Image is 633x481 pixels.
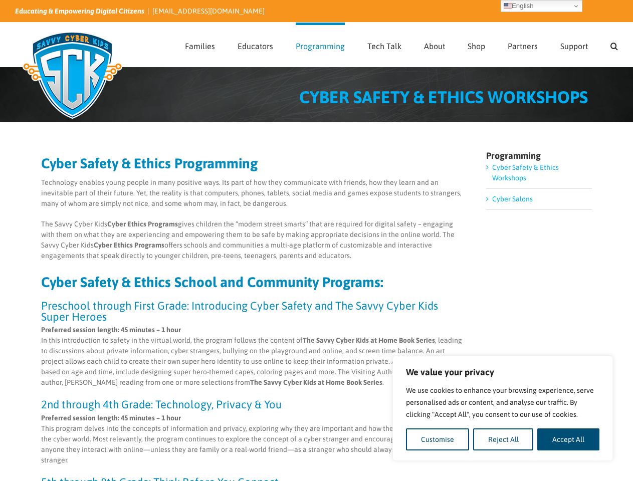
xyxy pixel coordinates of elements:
span: Educators [238,42,273,50]
span: CYBER SAFETY & ETHICS WORKSHOPS [299,87,588,107]
a: Families [185,23,215,67]
span: Tech Talk [367,42,401,50]
p: This program delves into the concepts of information and privacy, exploring why they are importan... [41,413,465,465]
span: Families [185,42,215,50]
img: Savvy Cyber Kids Logo [15,25,130,125]
a: Programming [296,23,345,67]
strong: Cyber Ethics Programs [94,241,164,249]
img: en [504,2,512,10]
p: The Savvy Cyber Kids gives children the “modern street smarts” that are required for digital safe... [41,219,465,261]
span: Programming [296,42,345,50]
a: About [424,23,445,67]
strong: The Savvy Cyber Kids at Home Book Series [250,378,382,386]
a: Educators [238,23,273,67]
p: We value your privacy [406,366,599,378]
button: Customise [406,428,469,450]
nav: Main Menu [185,23,618,67]
span: About [424,42,445,50]
p: Technology enables young people in many positive ways. Its part of how they communicate with frie... [41,177,465,209]
span: Support [560,42,588,50]
a: Tech Talk [367,23,401,67]
h4: Programming [486,151,592,160]
p: We use cookies to enhance your browsing experience, serve personalised ads or content, and analys... [406,384,599,420]
h2: Cyber Safety & Ethics Programming [41,156,465,170]
h3: Preschool through First Grade: Introducing Cyber Safety and The Savvy Cyber Kids Super Heroes [41,300,465,322]
a: Cyber Salons [492,195,533,203]
strong: Cyber Ethics Programs [107,220,178,228]
strong: Cyber Safety & Ethics School and Community Programs: [41,274,383,290]
strong: Preferred session length: 45 minutes – 1 hour [41,326,181,334]
button: Reject All [473,428,534,450]
span: Shop [468,42,485,50]
strong: The Savvy Cyber Kids at Home Book Series [303,336,435,344]
p: In this introduction to safety in the virtual world, the program follows the content of , leading... [41,325,465,388]
button: Accept All [537,428,599,450]
a: Shop [468,23,485,67]
span: Partners [508,42,538,50]
a: [EMAIL_ADDRESS][DOMAIN_NAME] [152,7,265,15]
a: Cyber Safety & Ethics Workshops [492,163,559,182]
i: Educating & Empowering Digital Citizens [15,7,144,15]
a: Support [560,23,588,67]
h3: 2nd through 4th Grade: Technology, Privacy & You [41,399,465,410]
strong: Preferred session length: 45 minutes – 1 hour [41,414,181,422]
a: Search [610,23,618,67]
a: Partners [508,23,538,67]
